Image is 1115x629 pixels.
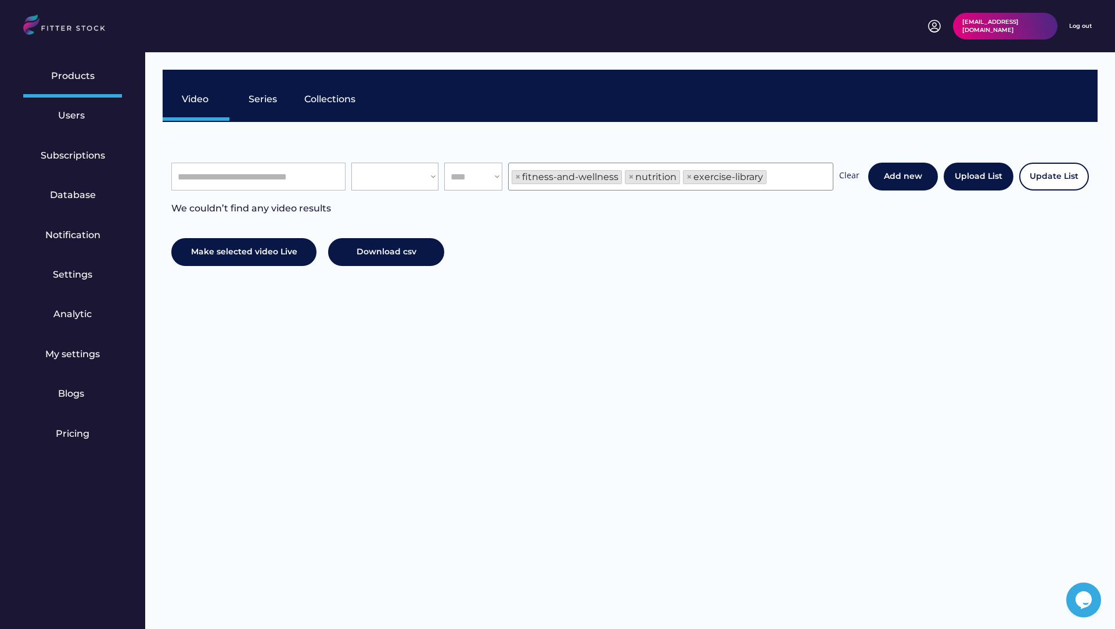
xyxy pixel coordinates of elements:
[53,268,92,281] div: Settings
[868,163,938,191] button: Add new
[625,170,680,184] li: nutrition
[1069,22,1092,30] div: Log out
[304,93,355,106] div: Collections
[686,172,692,182] span: ×
[182,93,211,106] div: Video
[50,189,96,202] div: Database
[1019,163,1089,191] button: Update List
[51,70,95,82] div: Products
[1066,583,1103,617] iframe: chat widget
[41,149,105,162] div: Subscriptions
[962,18,1048,34] div: [EMAIL_ADDRESS][DOMAIN_NAME]
[56,427,89,440] div: Pricing
[927,19,941,33] img: profile-circle.svg
[683,170,767,184] li: exercise-library
[58,109,87,122] div: Users
[515,172,521,182] span: ×
[512,170,622,184] li: fitness-and-wellness
[944,163,1013,191] button: Upload List
[58,387,87,400] div: Blogs
[53,308,92,321] div: Analytic
[839,170,859,184] div: Clear
[23,15,115,38] img: LOGO.svg
[45,229,100,242] div: Notification
[171,238,316,266] button: Make selected video Live
[328,238,444,266] button: Download csv
[249,93,278,106] div: Series
[45,348,100,361] div: My settings
[171,202,331,227] div: We couldn’t find any video results
[628,172,634,182] span: ×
